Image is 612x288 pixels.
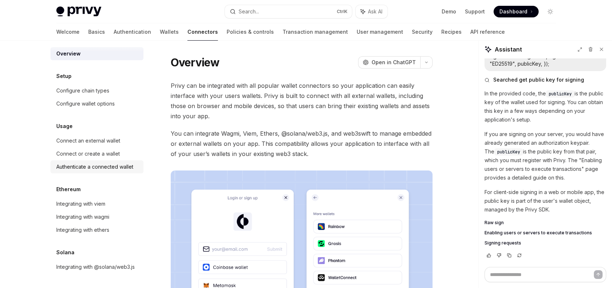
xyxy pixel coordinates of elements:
div: Connect an external wallet [56,136,120,145]
p: For client-side signing in a web or mobile app, the public key is part of the user's wallet objec... [485,188,606,214]
div: Integrating with viem [56,199,105,208]
a: Signing requests [485,240,606,246]
span: Signing requests [485,240,521,246]
p: If you are signing on your server, you would have already generated an authorization keypair. The... [485,130,606,182]
div: Authenticate a connected wallet [56,162,133,171]
img: light logo [56,7,101,17]
a: Connect an external wallet [50,134,143,147]
h5: Ethereum [56,185,81,194]
a: Configure chain types [50,84,143,97]
span: You can integrate Wagmi, Viem, Ethers, @solana/web3.js, and web3swift to manage embedded or exter... [171,128,433,159]
a: Transaction management [283,23,348,41]
div: Integrating with wagmi [56,213,109,221]
div: Integrating with ethers [56,226,109,234]
button: Searched get public key for signing [485,76,606,83]
div: Connect or create a wallet [56,149,120,158]
div: Integrating with @solana/web3.js [56,263,135,271]
button: Search...CtrlK [225,5,352,18]
span: Privy can be integrated with all popular wallet connectors so your application can easily interfa... [171,81,433,121]
h1: Overview [171,56,220,69]
span: Searched get public key for signing [493,76,584,83]
a: Integrating with viem [50,197,143,210]
div: Overview [56,49,81,58]
a: Overview [50,47,143,60]
span: Ask AI [368,8,382,15]
a: Security [412,23,433,41]
a: Support [465,8,485,15]
a: Wallets [160,23,179,41]
a: Enabling users or servers to execute transactions [485,230,606,236]
a: Integrating with wagmi [50,210,143,223]
a: Authentication [114,23,151,41]
span: Dashboard [499,8,527,15]
div: Configure chain types [56,86,109,95]
a: Recipes [441,23,462,41]
a: API reference [470,23,505,41]
a: Integrating with ethers [50,223,143,236]
a: Welcome [56,23,80,41]
button: Ask AI [356,5,388,18]
h5: Solana [56,248,74,257]
span: Enabling users or servers to execute transactions [485,230,592,236]
span: Open in ChatGPT [372,59,416,66]
h5: Setup [56,72,72,81]
p: In the provided code, the is the public key of the wallet used for signing. You can obtain this k... [485,89,606,124]
a: Basics [88,23,105,41]
h5: Usage [56,122,73,131]
a: Policies & controls [227,23,274,41]
span: Raw sign [485,220,504,226]
span: publicKey [549,91,572,97]
a: Demo [442,8,456,15]
span: publicKey [497,149,520,155]
button: Send message [594,270,603,279]
span: Assistant [495,45,522,54]
button: Open in ChatGPT [358,56,420,69]
a: Connectors [187,23,218,41]
button: Toggle dark mode [544,6,556,17]
div: Search... [239,7,259,16]
a: Configure wallet options [50,97,143,110]
a: User management [357,23,403,41]
a: Raw sign [485,220,606,226]
a: Dashboard [494,6,539,17]
div: Configure wallet options [56,99,115,108]
span: Ctrl K [337,9,348,15]
a: Connect or create a wallet [50,147,143,160]
a: Integrating with @solana/web3.js [50,260,143,273]
a: Authenticate a connected wallet [50,160,143,173]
